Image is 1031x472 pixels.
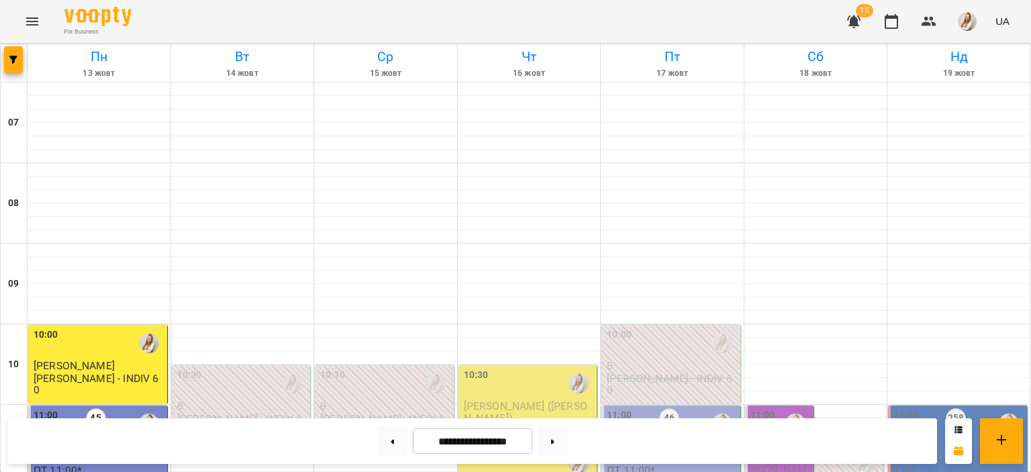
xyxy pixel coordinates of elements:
[86,408,106,428] label: 45
[607,360,738,371] p: 0
[607,373,738,396] p: [PERSON_NAME] - INDIV 60
[464,368,489,383] label: 10:30
[8,115,19,130] h6: 07
[16,5,48,38] button: Menu
[320,400,451,412] p: 0
[30,67,168,80] h6: 13 жовт
[569,373,589,393] img: Адамович Вікторія
[712,333,732,353] img: Адамович Вікторія
[460,67,599,80] h6: 16 жовт
[64,7,132,26] img: Voopty Logo
[34,373,164,396] p: [PERSON_NAME] - INDIV 60
[173,67,312,80] h6: 14 жовт
[603,46,742,67] h6: Пт
[34,328,58,342] label: 10:00
[139,333,159,353] img: Адамович Вікторія
[607,328,632,342] label: 10:00
[426,373,446,393] img: Адамович Вікторія
[889,67,1028,80] h6: 19 жовт
[995,14,1010,28] span: UA
[282,373,302,393] img: Адамович Вікторія
[746,67,885,80] h6: 18 жовт
[856,4,873,17] span: 15
[746,46,885,67] h6: Сб
[946,408,966,428] label: 258
[958,12,977,31] img: db46d55e6fdf8c79d257263fe8ff9f52.jpeg
[316,46,455,67] h6: Ср
[460,46,599,67] h6: Чт
[8,357,19,372] h6: 10
[30,46,168,67] h6: Пн
[659,408,679,428] label: 46
[8,277,19,291] h6: 09
[173,46,312,67] h6: Вт
[8,196,19,211] h6: 08
[893,408,918,423] label: 11:00
[320,368,345,383] label: 10:30
[607,408,632,423] label: 11:00
[177,400,308,412] p: 0
[464,399,587,424] span: [PERSON_NAME] ([PERSON_NAME])
[177,368,202,383] label: 10:30
[603,67,742,80] h6: 17 жовт
[316,67,455,80] h6: 15 жовт
[34,408,58,423] label: 11:00
[34,359,115,372] span: [PERSON_NAME]
[990,9,1015,34] button: UA
[750,408,775,423] label: 11:00
[64,28,132,36] span: For Business
[889,46,1028,67] h6: Нд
